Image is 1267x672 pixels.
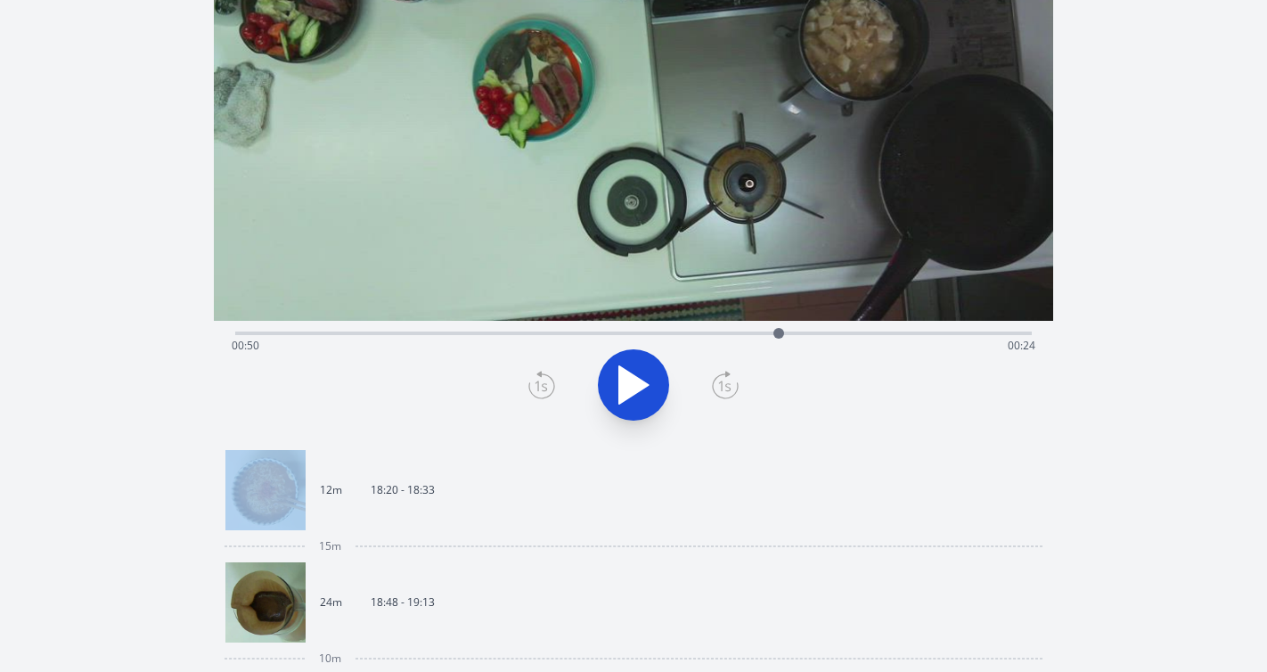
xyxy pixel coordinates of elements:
[232,338,259,353] span: 00:50
[320,595,342,610] p: 24m
[319,652,341,666] span: 10m
[225,450,306,530] img: 250809092057_thumb.jpeg
[371,483,435,497] p: 18:20 - 18:33
[225,562,306,643] img: 250809094930_thumb.jpeg
[319,539,341,553] span: 15m
[1008,338,1035,353] span: 00:24
[371,595,435,610] p: 18:48 - 19:13
[320,483,342,497] p: 12m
